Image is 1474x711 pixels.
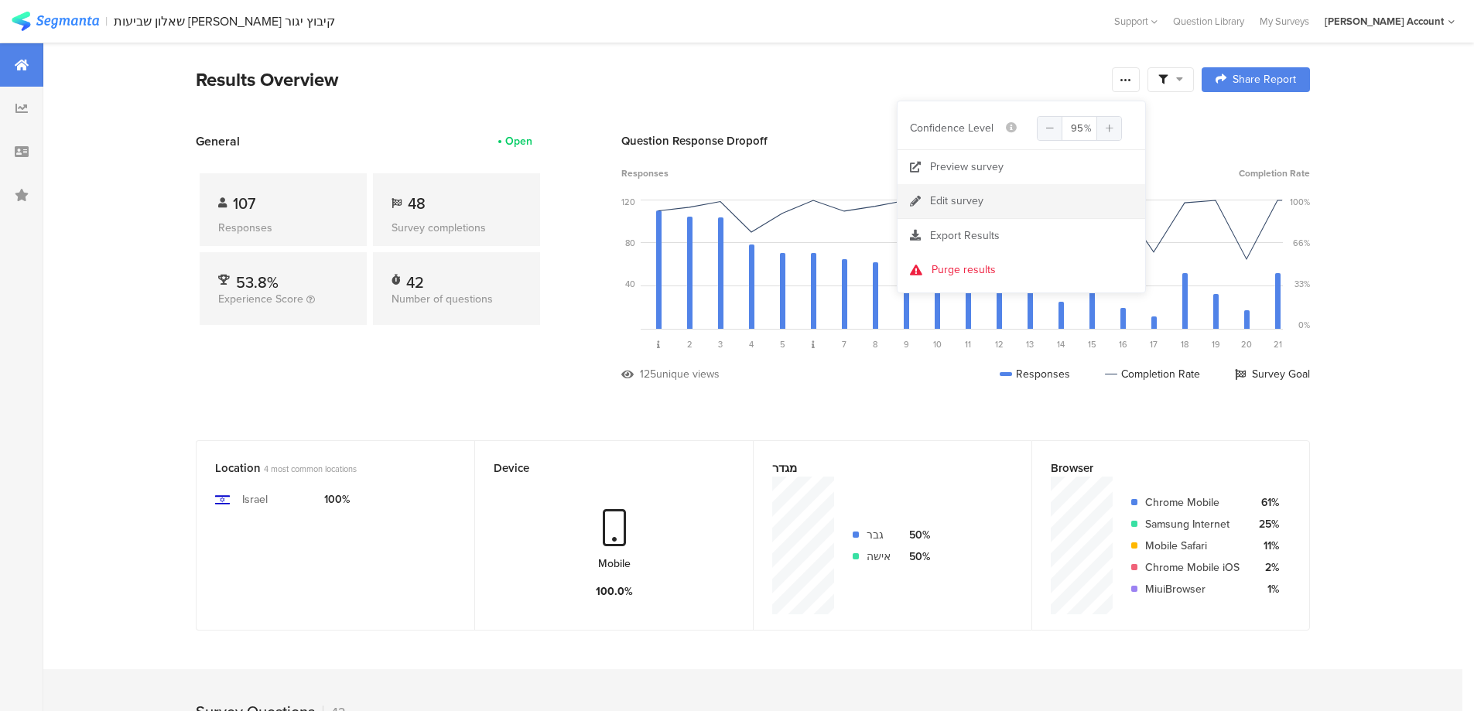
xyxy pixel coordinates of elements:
a: Preview survey [898,150,1145,184]
div: 40 [625,278,635,290]
div: 25% [1252,516,1279,532]
span: 4 most common locations [264,463,357,475]
div: 42 [406,271,424,286]
div: Survey completions [392,220,522,236]
div: 80 [625,237,635,249]
span: Experience Score [218,291,303,307]
div: 61% [1252,494,1279,511]
img: segmanta logo [12,12,99,31]
span: 19 [1212,338,1220,350]
div: Mobile Safari [1145,538,1240,554]
div: Responses [218,220,348,236]
div: Results Overview [196,66,1104,94]
div: מגדר [772,460,987,477]
div: Chrome Mobile [1145,494,1240,511]
a: My Surveys [1252,14,1317,29]
div: Survey Goal [1235,366,1310,382]
input: Confidence Level [1037,116,1122,141]
span: 107 [233,192,255,215]
div: MiuiBrowser [1145,581,1240,597]
div: Preview survey [930,159,1004,175]
div: 1% [1252,581,1279,597]
span: 2 [687,338,693,350]
div: 50% [903,549,930,565]
span: 14 [1057,338,1065,350]
div: אישה [867,549,891,565]
span: 8 [873,338,877,350]
span: Confidence Level [910,120,993,136]
span: 17 [1150,338,1158,350]
div: Purge results [932,262,996,278]
div: Samsung Internet [1145,516,1240,532]
div: 120 [621,196,635,208]
span: 9 [904,338,909,350]
div: Israel [242,491,268,508]
div: unique views [656,366,720,382]
div: [PERSON_NAME] Account [1325,14,1444,29]
span: 3 [718,338,723,350]
div: 66% [1293,237,1310,249]
a: Edit survey [898,184,1145,218]
div: Edit survey [930,193,983,209]
span: Number of questions [392,291,493,307]
span: Export Results [930,227,1000,244]
span: 13 [1026,338,1034,350]
div: 100.0% [596,583,633,600]
span: 12 [995,338,1004,350]
span: Responses [621,166,669,180]
div: Question Response Dropoff [621,132,1310,149]
span: 15 [1088,338,1096,350]
div: 11% [1252,538,1279,554]
div: שאלון שביעות [PERSON_NAME] קיבוץ יגור [114,14,335,29]
div: Device [494,460,709,477]
div: 0% [1298,319,1310,331]
div: Location [215,460,430,477]
div: גבר [867,527,891,543]
span: 48 [408,192,426,215]
span: 53.8% [236,271,279,294]
span: 10 [933,338,942,350]
div: Browser [1051,460,1265,477]
span: 21 [1274,338,1282,350]
span: 20 [1241,338,1252,350]
div: 50% [903,527,930,543]
span: Share Report [1233,74,1296,85]
span: 4 [749,338,754,350]
div: 2% [1252,559,1279,576]
div: 100% [324,491,350,508]
span: % [1084,121,1092,135]
span: General [196,132,240,150]
span: 11 [965,338,971,350]
div: 125 [640,366,656,382]
a: Question Library [1165,14,1252,29]
span: 5 [780,338,785,350]
div: Mobile [598,555,631,572]
span: Completion Rate [1239,166,1310,180]
span: 16 [1119,338,1127,350]
div: | [105,12,108,30]
span: 7 [842,338,846,350]
div: Support [1114,9,1158,33]
div: Responses [1000,366,1070,382]
div: 33% [1294,278,1310,290]
div: Open [505,133,532,149]
span: 18 [1181,338,1188,350]
div: Completion Rate [1105,366,1200,382]
div: Chrome Mobile iOS [1145,559,1240,576]
div: 100% [1290,196,1310,208]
